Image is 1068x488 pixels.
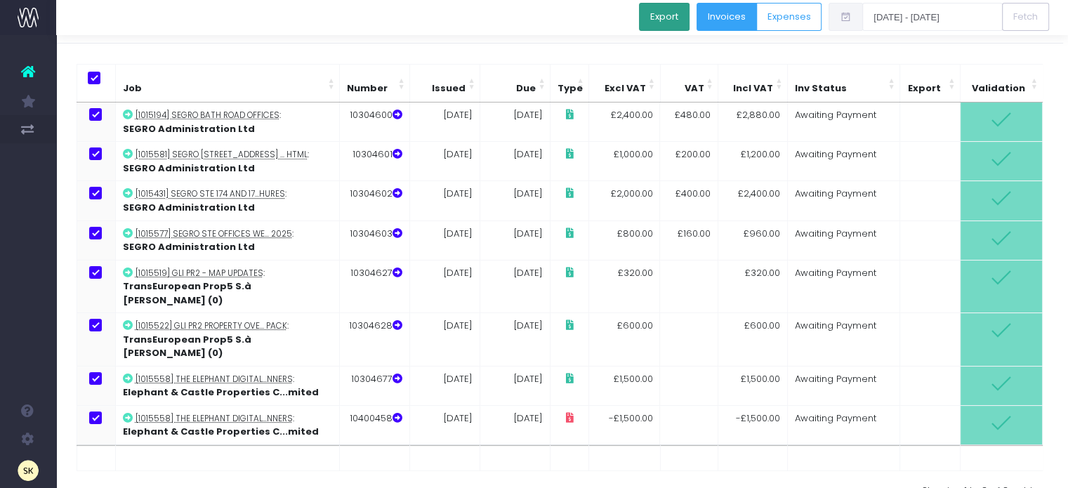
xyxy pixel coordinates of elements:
[410,366,480,405] td: [DATE]
[480,405,551,444] td: [DATE]
[123,201,255,214] strong: SEGRO Administration Ltd
[961,64,1043,103] th: Validation: Activate to sort: Activate to sort: Activate to sort: Activate to sort
[480,103,551,142] td: [DATE]
[660,64,718,103] th: VAT: Activate to sort: Activate to sort: Activate to sort: Activate to sort
[660,181,718,220] td: £400.00
[123,122,255,136] strong: SEGRO Administration Ltd
[410,220,480,260] td: [DATE]
[115,405,340,444] td: :
[123,240,255,253] strong: SEGRO Administration Ltd
[718,103,788,142] td: £2,880.00
[589,405,660,444] td: -£1,500.00
[115,260,340,313] td: :
[136,110,279,121] abbr: [1015194] SEGRO Bath Road Offices
[410,64,480,103] th: Issued: Activate to sort: Activate to sort: Activate to sort: Activate to sort
[136,188,285,199] abbr: [1015431] SEGRO STE 174 and 178 Buckingham Avenue Offices brochures
[718,142,788,181] td: £1,200.00
[788,405,900,444] td: Awaiting Payment
[900,64,961,103] th: Export: Activate to sort: Activate to sort: Activate to sort: Activate to sort
[639,3,690,31] button: Export
[589,220,660,260] td: £800.00
[115,103,340,142] td: :
[136,413,293,424] abbr: [1015558] The Elephant digital retail banners
[697,3,757,31] button: Invoices
[340,181,410,220] td: 10304602
[123,333,251,360] strong: TransEuropean Prop5 S.à [PERSON_NAME] (0)
[660,142,718,181] td: £200.00
[788,142,900,181] td: Awaiting Payment
[340,64,410,103] th: Number: Activate to sort: Activate to sort: Activate to sort: Activate to sort
[788,103,900,142] td: Awaiting Payment
[340,405,410,444] td: 10400458
[480,313,551,367] td: [DATE]
[589,103,660,142] td: £2,400.00
[589,142,660,181] td: £1,000.00
[340,103,410,142] td: 10304600
[410,405,480,444] td: [DATE]
[718,64,788,103] th: Incl VAT: Activate to sort: Activate to sort: Activate to sort: Activate to sort
[589,366,660,405] td: £1,500.00
[347,81,388,95] span: Number
[558,81,583,95] span: Type
[136,268,263,279] abbr: [1015519] GLi PR2 - Map Updates
[410,142,480,181] td: [DATE]
[480,220,551,260] td: [DATE]
[123,425,319,438] strong: Elephant & Castle Properties C...mited
[115,313,340,367] td: :
[516,81,536,95] span: Due
[907,81,940,95] span: Export
[971,81,1024,95] span: Validation
[410,313,480,367] td: [DATE]
[136,320,287,331] abbr: [1015522] GLi PR2 Property Overview Pack
[733,81,773,95] span: Incl VAT
[718,181,788,220] td: £2,400.00
[480,142,551,181] td: [DATE]
[605,81,646,95] span: Excl VAT
[115,142,340,181] td: :
[718,260,788,313] td: £320.00
[718,313,788,367] td: £600.00
[718,366,788,405] td: £1,500.00
[123,385,319,399] strong: Elephant & Castle Properties C...mited
[340,142,410,181] td: 10304601
[123,81,142,95] span: Job
[136,149,308,160] abbr: [1015581] SEGRO 234 Bath Road Launch Invite HTML
[788,220,900,260] td: Awaiting Payment
[589,64,660,103] th: Excl VAT: Activate to sort: Activate to sort: Activate to sort: Activate to sort
[1002,3,1049,31] button: Fetch
[697,3,822,34] div: Button group
[480,64,551,103] th: Due: Activate to sort: Activate to sort: Activate to sort: Activate to sort
[136,374,293,385] abbr: [1015558] The Elephant digital retail banners
[795,81,847,95] span: Inv Status
[480,366,551,405] td: [DATE]
[340,313,410,367] td: 10304628
[639,3,697,34] div: Button group
[788,366,900,405] td: Awaiting Payment
[136,228,292,239] abbr: [1015577] SEGRO STE Offices web pages Sept 2025
[115,181,340,220] td: :
[684,81,704,95] span: VAT
[660,103,718,142] td: £480.00
[718,405,788,444] td: -£1,500.00
[756,3,822,31] button: Expenses
[660,220,718,260] td: £160.00
[589,260,660,313] td: £320.00
[788,260,900,313] td: Awaiting Payment
[410,103,480,142] td: [DATE]
[718,220,788,260] td: £960.00
[18,460,39,481] img: images/default_profile_image.png
[480,260,551,313] td: [DATE]
[589,313,660,367] td: £600.00
[788,181,900,220] td: Awaiting Payment
[589,181,660,220] td: £2,000.00
[115,220,340,260] td: :
[432,81,466,95] span: Issued
[123,279,251,307] strong: TransEuropean Prop5 S.à [PERSON_NAME] (0)
[480,181,551,220] td: [DATE]
[340,366,410,405] td: 10304677
[410,181,480,220] td: [DATE]
[788,313,900,367] td: Awaiting Payment
[115,366,340,405] td: :
[788,64,900,103] th: Inv Status: Activate to sort: Activate to sort: Activate to sort: Activate to sort
[123,161,255,175] strong: SEGRO Administration Ltd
